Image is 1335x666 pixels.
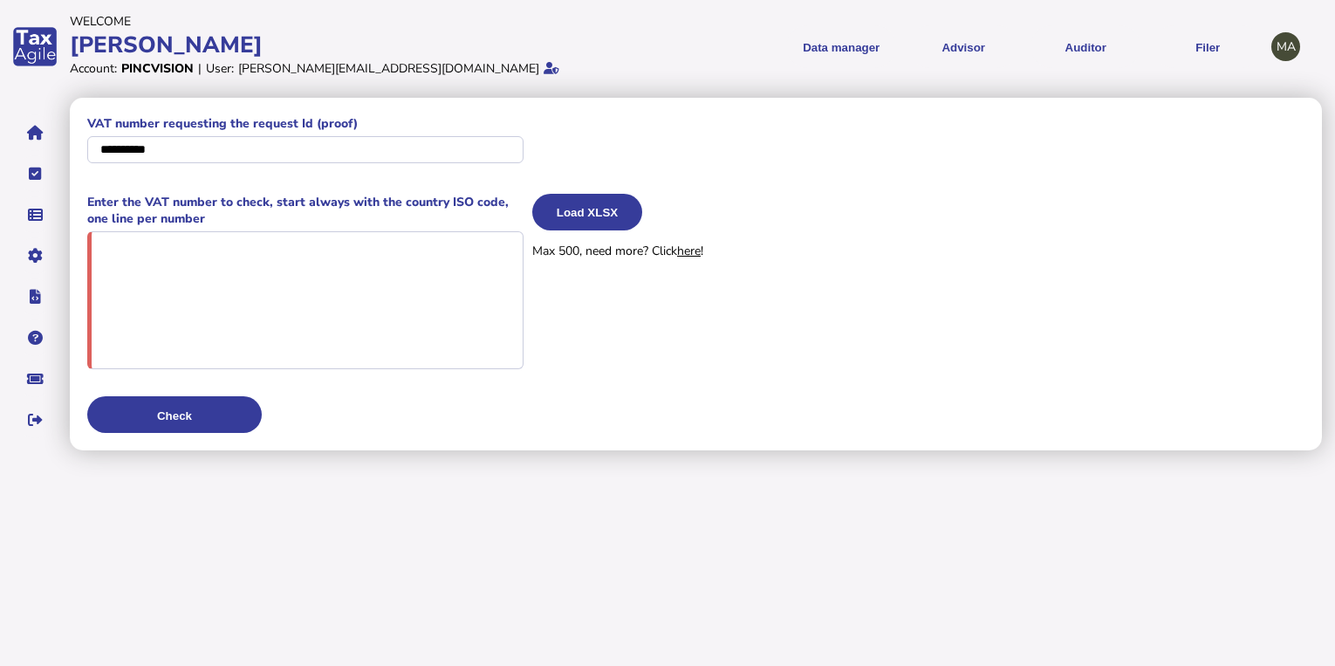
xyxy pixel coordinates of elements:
div: Welcome [70,13,662,30]
button: Raise a support ticket [17,360,53,397]
a: here [677,243,701,259]
button: Auditor [1030,25,1140,68]
div: User: [206,60,234,77]
button: Help pages [17,319,53,356]
div: Profile settings [1271,32,1300,61]
i: Email verified [544,62,559,74]
div: Pincvision [121,60,194,77]
button: Manage settings [17,237,53,274]
menu: navigate products [671,25,1263,68]
label: VAT number requesting the request Id (proof) [87,115,524,132]
div: [PERSON_NAME] [70,30,662,60]
button: Filer [1153,25,1263,68]
button: Check [87,396,262,433]
p: Max 500, need more? Click ! [532,243,1304,259]
div: [PERSON_NAME][EMAIL_ADDRESS][DOMAIN_NAME] [238,60,539,77]
button: Home [17,114,53,151]
label: Enter the VAT number to check, start always with the country ISO code, one line per number [87,194,524,227]
button: Developer hub links [17,278,53,315]
button: Sign out [17,402,53,438]
div: | [198,60,202,77]
button: Data manager [17,196,53,233]
div: Account: [70,60,117,77]
button: Shows a dropdown of VAT Advisor options [908,25,1018,68]
button: Tasks [17,155,53,192]
button: Load XLSX [532,194,642,230]
button: Shows a dropdown of Data manager options [786,25,896,68]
